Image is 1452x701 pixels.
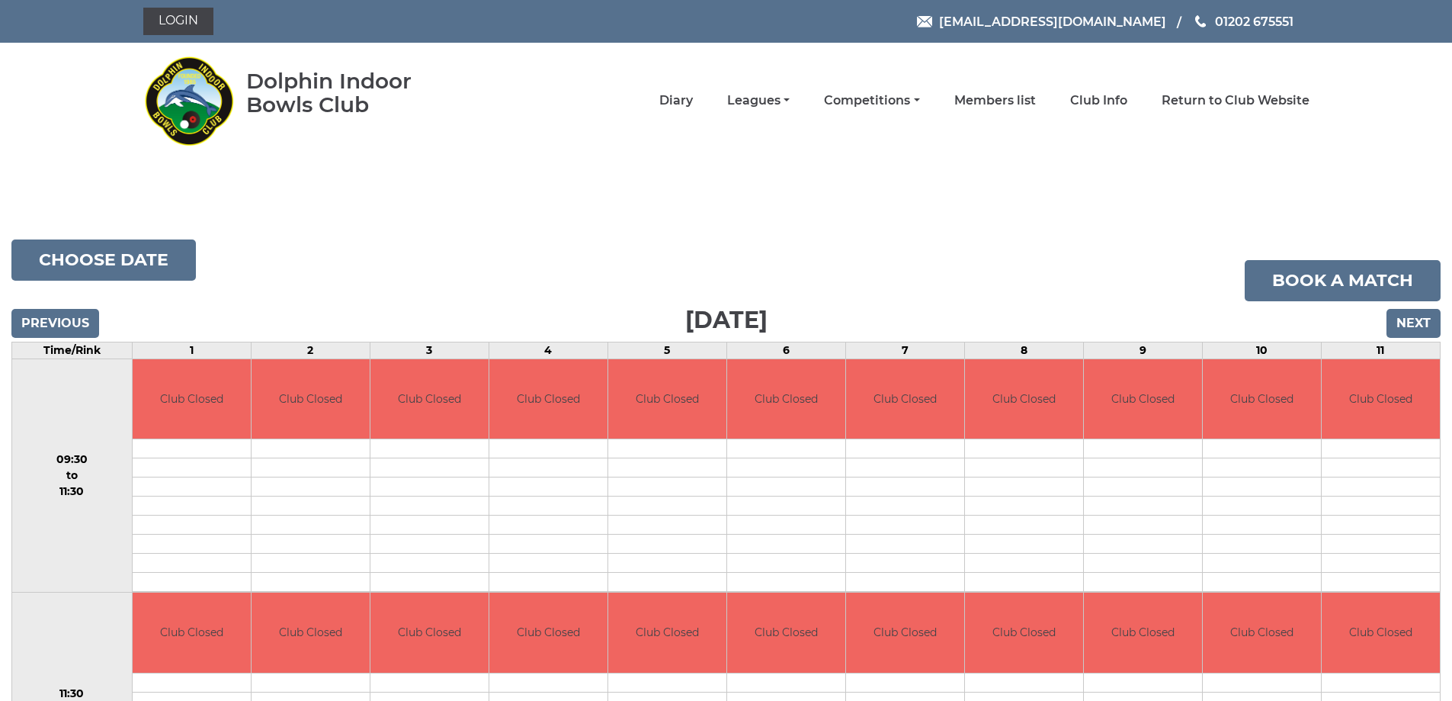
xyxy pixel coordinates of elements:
td: 10 [1202,342,1321,359]
td: Club Closed [252,593,370,673]
a: Return to Club Website [1162,92,1309,109]
img: Phone us [1195,15,1206,27]
td: Club Closed [846,359,964,439]
td: Club Closed [1322,359,1440,439]
td: Club Closed [727,593,845,673]
a: Book a match [1245,260,1441,301]
td: Club Closed [370,593,489,673]
td: Club Closed [1203,359,1321,439]
a: Login [143,8,213,35]
td: Club Closed [608,593,726,673]
td: Club Closed [1084,359,1202,439]
a: Leagues [727,92,790,109]
td: Club Closed [1203,593,1321,673]
td: Club Closed [727,359,845,439]
td: Time/Rink [12,342,133,359]
td: 2 [251,342,370,359]
button: Choose date [11,240,196,281]
td: Club Closed [1084,593,1202,673]
td: 4 [489,342,607,359]
img: Dolphin Indoor Bowls Club [143,47,235,154]
td: 7 [845,342,964,359]
td: 11 [1321,342,1440,359]
td: Club Closed [489,593,607,673]
img: Email [917,16,932,27]
td: Club Closed [133,359,251,439]
input: Next [1386,309,1441,338]
td: Club Closed [965,359,1083,439]
td: 3 [370,342,489,359]
a: Diary [659,92,693,109]
td: 1 [132,342,251,359]
td: Club Closed [133,593,251,673]
a: Club Info [1070,92,1127,109]
td: Club Closed [1322,593,1440,673]
span: [EMAIL_ADDRESS][DOMAIN_NAME] [939,14,1166,28]
td: 8 [964,342,1083,359]
a: Email [EMAIL_ADDRESS][DOMAIN_NAME] [917,12,1166,31]
td: Club Closed [846,593,964,673]
td: Club Closed [965,593,1083,673]
td: Club Closed [370,359,489,439]
input: Previous [11,309,99,338]
td: 5 [607,342,726,359]
td: 6 [726,342,845,359]
td: Club Closed [608,359,726,439]
td: 09:30 to 11:30 [12,359,133,593]
a: Members list [954,92,1036,109]
td: 9 [1083,342,1202,359]
div: Dolphin Indoor Bowls Club [246,69,460,117]
a: Competitions [824,92,919,109]
a: Phone us 01202 675551 [1193,12,1293,31]
td: Club Closed [252,359,370,439]
span: 01202 675551 [1215,14,1293,28]
td: Club Closed [489,359,607,439]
